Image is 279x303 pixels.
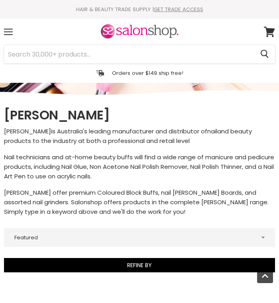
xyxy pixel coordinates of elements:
form: Product [4,45,275,64]
h1: [PERSON_NAME] [4,107,275,123]
p: [PERSON_NAME] offer premium Coloured Block Buffs, nail [PERSON_NAME] Boards, and assorted nail gr... [4,188,275,217]
iframe: Gorgias live chat messenger [243,270,271,295]
a: GET TRADE ACCESS [154,6,203,13]
p: [PERSON_NAME] nail [4,127,275,146]
p: Nail technicians and at-home beauty buffs will find a wide range of manicure and pedicure product... [4,152,275,182]
p: Orders over $149 ship free! [112,70,183,76]
button: Search [254,45,275,63]
span: is Australia's leading manufacturer and distributor of [51,127,207,135]
input: Search [4,45,254,63]
button: Refine By [4,258,275,272]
